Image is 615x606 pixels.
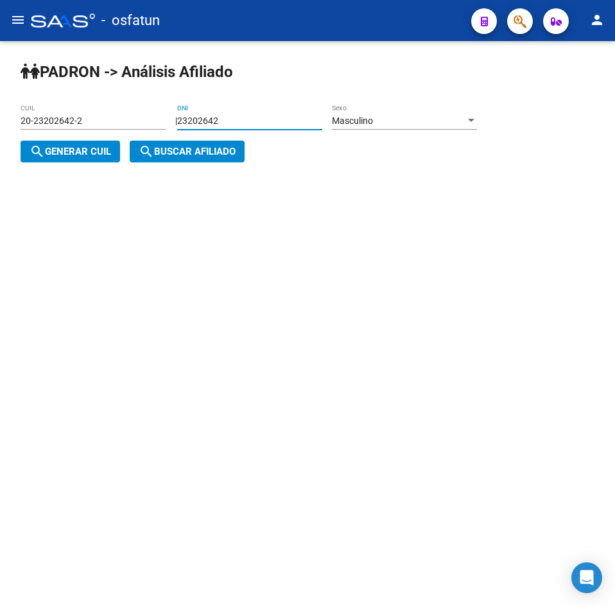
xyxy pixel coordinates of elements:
div: | [21,116,487,157]
span: Masculino [332,116,373,126]
span: Buscar afiliado [139,146,236,157]
mat-icon: search [139,144,154,159]
strong: PADRON -> Análisis Afiliado [21,63,233,81]
button: Buscar afiliado [130,141,245,162]
mat-icon: search [30,144,45,159]
button: Generar CUIL [21,141,120,162]
mat-icon: person [589,12,605,28]
span: Generar CUIL [30,146,111,157]
mat-icon: menu [10,12,26,28]
div: Open Intercom Messenger [571,562,602,593]
span: - osfatun [101,6,160,35]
